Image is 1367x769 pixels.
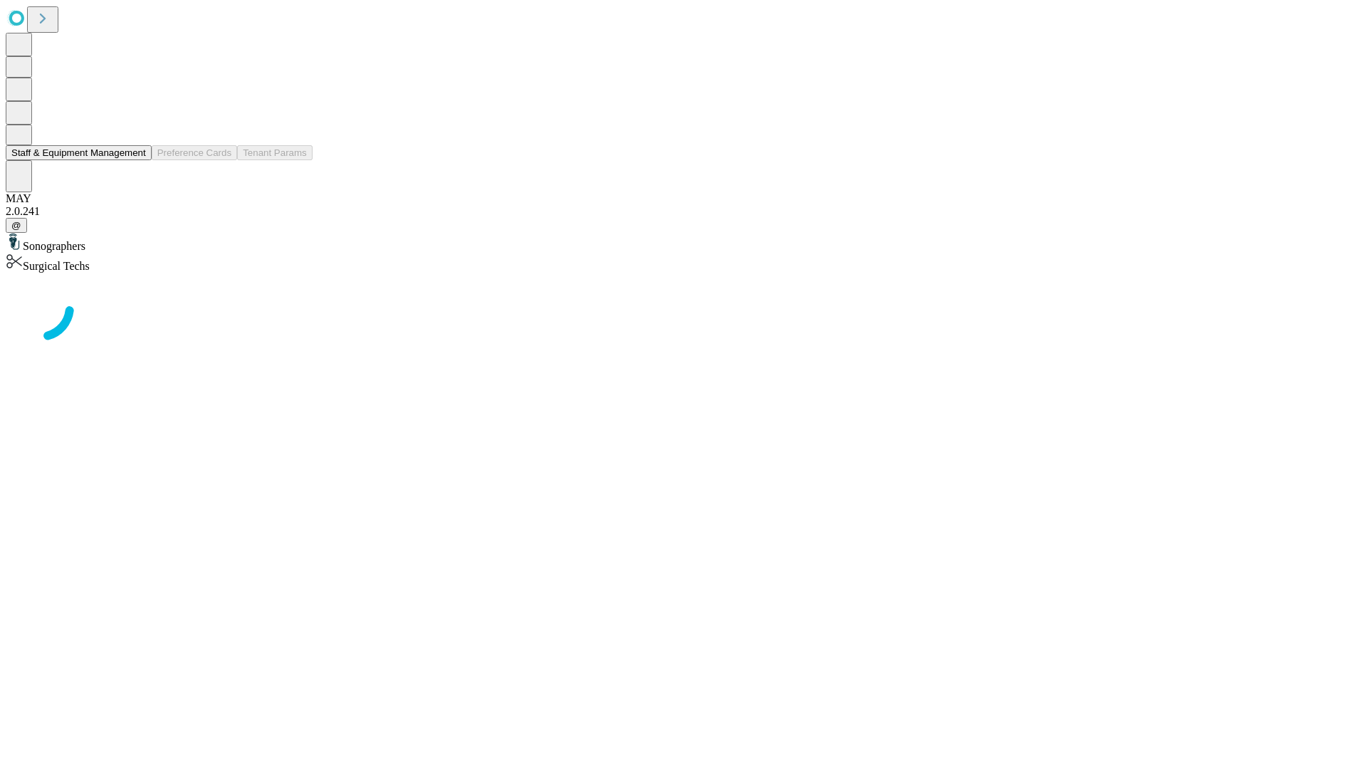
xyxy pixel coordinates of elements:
[6,192,1361,205] div: MAY
[6,145,152,160] button: Staff & Equipment Management
[152,145,237,160] button: Preference Cards
[6,253,1361,273] div: Surgical Techs
[6,218,27,233] button: @
[237,145,313,160] button: Tenant Params
[6,205,1361,218] div: 2.0.241
[11,220,21,231] span: @
[6,233,1361,253] div: Sonographers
